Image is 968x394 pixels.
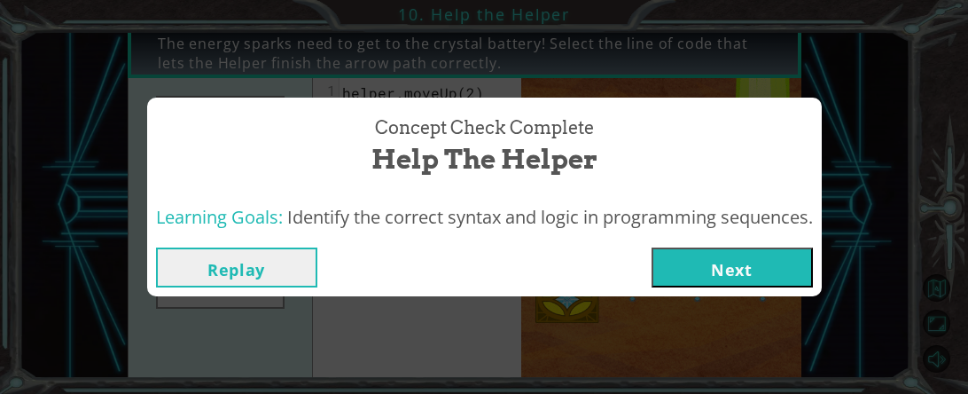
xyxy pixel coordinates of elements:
span: Help the Helper [371,140,597,178]
button: Next [652,248,813,288]
button: Replay [156,248,317,288]
span: Identify the correct syntax and logic in programming sequences. [287,205,813,229]
span: Concept Check Complete [375,115,594,141]
span: Learning Goals: [156,205,283,229]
